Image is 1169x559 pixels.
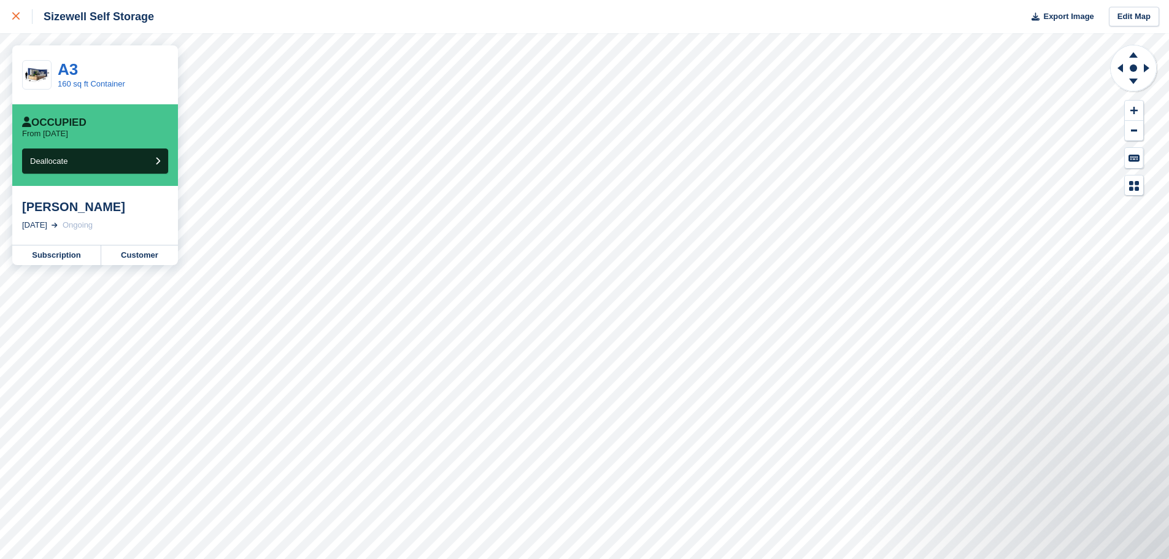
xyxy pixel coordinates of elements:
a: 160 sq ft Container [58,79,125,88]
button: Zoom In [1125,101,1143,121]
div: [DATE] [22,219,47,231]
img: arrow-right-light-icn-cde0832a797a2874e46488d9cf13f60e5c3a73dbe684e267c42b8395dfbc2abf.svg [52,223,58,228]
a: Customer [101,245,178,265]
a: A3 [58,60,78,79]
button: Map Legend [1125,175,1143,196]
div: [PERSON_NAME] [22,199,168,214]
button: Keyboard Shortcuts [1125,148,1143,168]
a: Edit Map [1109,7,1159,27]
div: Occupied [22,117,87,129]
span: Deallocate [30,156,68,166]
a: Subscription [12,245,101,265]
p: From [DATE] [22,129,68,139]
span: Export Image [1043,10,1094,23]
div: Sizewell Self Storage [33,9,154,24]
div: Ongoing [63,219,93,231]
button: Export Image [1024,7,1094,27]
button: Zoom Out [1125,121,1143,141]
img: 20-ft-container.jpg [23,64,51,86]
button: Deallocate [22,148,168,174]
